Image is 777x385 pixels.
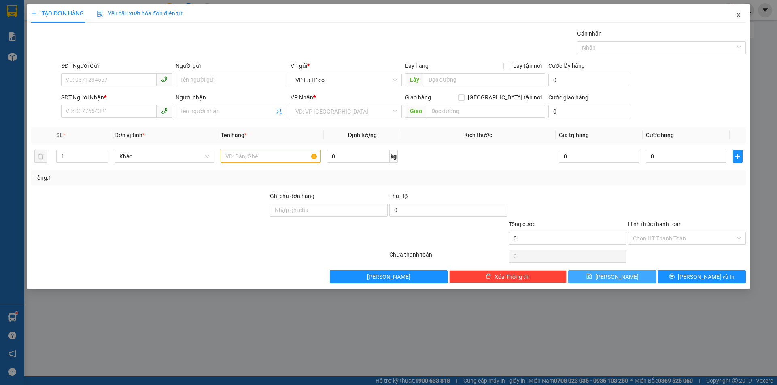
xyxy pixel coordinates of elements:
[595,272,639,281] span: [PERSON_NAME]
[464,132,492,138] span: Kích thước
[221,132,247,138] span: Tên hàng
[31,11,37,16] span: plus
[405,94,431,101] span: Giao hàng
[270,204,388,217] input: Ghi chú đơn hàng
[510,61,545,70] span: Lấy tận nơi
[548,94,588,101] label: Cước giao hàng
[405,63,429,69] span: Lấy hàng
[221,150,321,163] input: VD: Bàn, Ghế
[733,153,742,160] span: plus
[586,273,592,280] span: save
[176,93,287,102] div: Người nhận
[348,132,377,138] span: Định lượng
[486,273,491,280] span: delete
[270,193,314,199] label: Ghi chú đơn hàng
[97,11,103,17] img: icon
[727,4,750,27] button: Close
[295,74,397,86] span: VP Ea H`leo
[735,12,742,18] span: close
[31,10,84,17] span: TẠO ĐƠN HÀNG
[495,272,530,281] span: Xóa Thông tin
[56,132,63,138] span: SL
[367,272,410,281] span: [PERSON_NAME]
[161,107,168,114] span: phone
[34,173,300,182] div: Tổng: 1
[427,105,545,118] input: Dọc đường
[176,61,287,70] div: Người gửi
[568,270,656,283] button: save[PERSON_NAME]
[61,93,172,102] div: SĐT Người Nhận
[161,76,168,82] span: phone
[548,105,631,118] input: Cước giao hàng
[97,10,182,17] span: Yêu cầu xuất hóa đơn điện tử
[559,150,639,163] input: 0
[628,221,682,227] label: Hình thức thanh toán
[577,30,602,37] label: Gán nhãn
[559,132,589,138] span: Giá trị hàng
[390,150,398,163] span: kg
[646,132,674,138] span: Cước hàng
[548,63,585,69] label: Cước lấy hàng
[388,250,508,264] div: Chưa thanh toán
[34,150,47,163] button: delete
[424,73,545,86] input: Dọc đường
[291,61,402,70] div: VP gửi
[61,61,172,70] div: SĐT Người Gửi
[405,73,424,86] span: Lấy
[330,270,448,283] button: [PERSON_NAME]
[669,273,675,280] span: printer
[733,150,743,163] button: plus
[389,193,408,199] span: Thu Hộ
[449,270,567,283] button: deleteXóa Thông tin
[276,108,282,115] span: user-add
[115,132,145,138] span: Đơn vị tính
[119,150,210,162] span: Khác
[548,74,631,86] input: Cước lấy hàng
[658,270,746,283] button: printer[PERSON_NAME] và In
[678,272,735,281] span: [PERSON_NAME] và In
[509,221,535,227] span: Tổng cước
[465,93,545,102] span: [GEOGRAPHIC_DATA] tận nơi
[405,105,427,118] span: Giao
[291,94,313,101] span: VP Nhận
